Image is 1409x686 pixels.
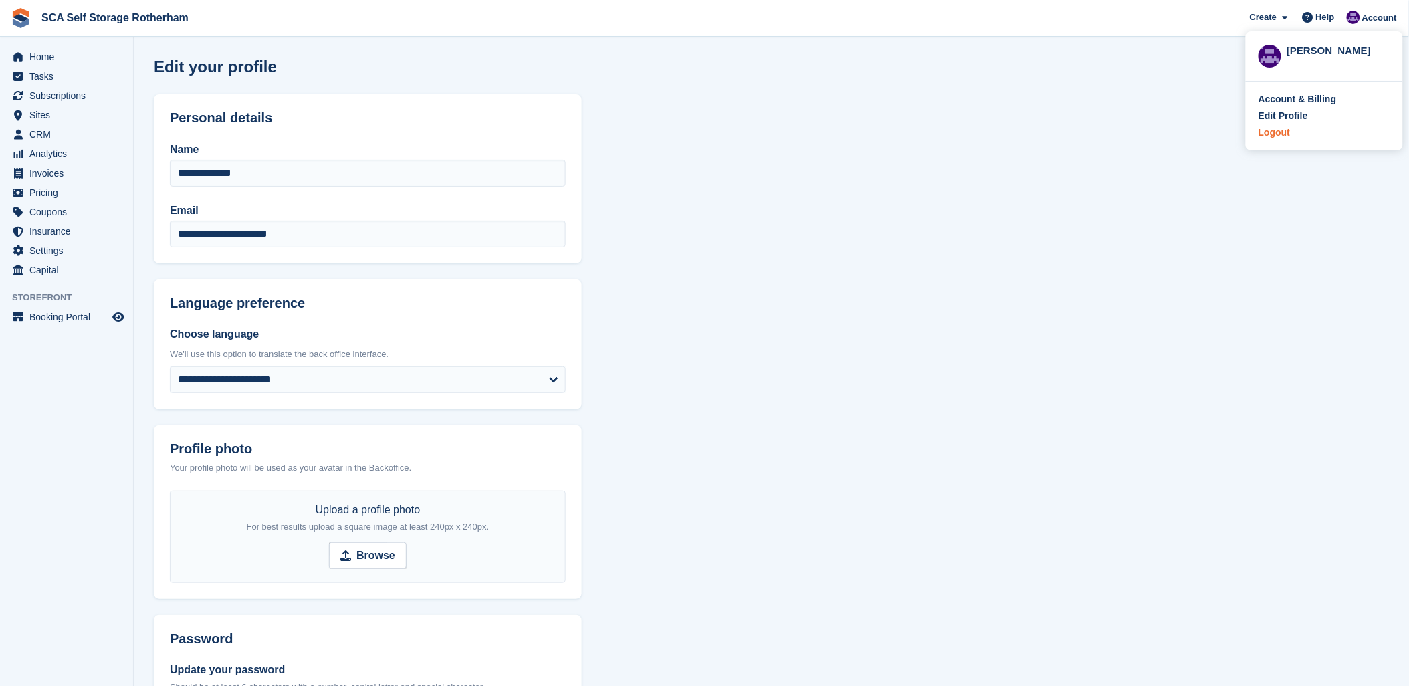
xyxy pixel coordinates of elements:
a: Account & Billing [1259,92,1390,106]
h1: Edit your profile [154,58,277,76]
div: [PERSON_NAME] [1287,43,1390,55]
h2: Language preference [170,296,566,311]
a: menu [7,222,126,241]
span: For best results upload a square image at least 240px x 240px. [247,522,490,532]
a: menu [7,86,126,105]
a: Logout [1259,126,1390,140]
span: Invoices [29,164,110,183]
a: Edit Profile [1259,109,1390,123]
span: Booking Portal [29,308,110,326]
label: Choose language [170,326,566,342]
span: Analytics [29,144,110,163]
strong: Browse [356,548,395,564]
span: CRM [29,125,110,144]
label: Name [170,142,566,158]
span: Account [1362,11,1397,25]
a: menu [7,241,126,260]
a: menu [7,308,126,326]
a: menu [7,261,126,279]
a: SCA Self Storage Rotherham [36,7,194,29]
span: Capital [29,261,110,279]
span: Subscriptions [29,86,110,105]
a: menu [7,144,126,163]
a: menu [7,47,126,66]
span: Insurance [29,222,110,241]
div: Your profile photo will be used as your avatar in the Backoffice. [170,461,566,475]
a: menu [7,125,126,144]
span: Create [1250,11,1277,24]
a: menu [7,203,126,221]
label: Update your password [170,662,566,678]
a: menu [7,183,126,202]
h2: Personal details [170,110,566,126]
img: Kelly Neesham [1259,45,1281,68]
a: Preview store [110,309,126,325]
a: menu [7,106,126,124]
label: Email [170,203,566,219]
input: Browse [329,542,407,569]
div: Logout [1259,126,1290,140]
img: stora-icon-8386f47178a22dfd0bd8f6a31ec36ba5ce8667c1dd55bd0f319d3a0aa187defe.svg [11,8,31,28]
div: We'll use this option to translate the back office interface. [170,348,566,361]
a: menu [7,164,126,183]
span: Pricing [29,183,110,202]
div: Edit Profile [1259,109,1308,123]
img: Kelly Neesham [1347,11,1360,24]
span: Help [1316,11,1335,24]
h2: Password [170,631,566,647]
span: Tasks [29,67,110,86]
span: Home [29,47,110,66]
span: Settings [29,241,110,260]
div: Account & Billing [1259,92,1337,106]
label: Profile photo [170,441,566,457]
span: Coupons [29,203,110,221]
span: Sites [29,106,110,124]
span: Storefront [12,291,133,304]
a: menu [7,67,126,86]
div: Upload a profile photo [247,502,490,534]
